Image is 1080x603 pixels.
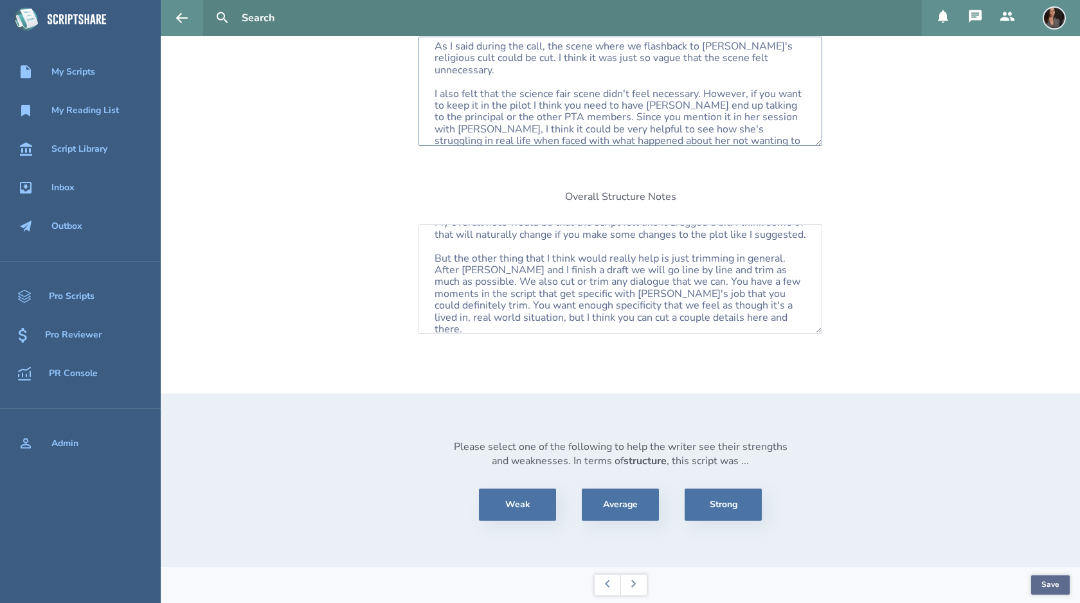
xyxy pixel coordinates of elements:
[419,224,822,334] textarea: My overall note would be that the script felt like it dragged a bit. I think some of that will na...
[419,37,822,146] textarea: As I said during the call, the scene where we flashback to [PERSON_NAME]'s religious cult could b...
[51,183,75,193] div: Inbox
[51,144,107,154] div: Script Library
[582,489,659,521] button: Average
[49,291,94,301] div: Pro Scripts
[453,440,788,468] div: Please select one of the following to help the writer see their strengths and weaknesses. In term...
[479,489,556,521] button: Weak
[51,221,82,231] div: Outbox
[624,454,667,468] strong: structure
[51,438,78,449] div: Admin
[1031,575,1070,595] button: Save
[49,368,98,379] div: PR Console
[51,105,119,116] div: My Reading List
[565,190,676,204] div: Overall Structure Notes
[685,489,762,521] button: Strong
[51,67,95,77] div: My Scripts
[45,330,102,340] div: Pro Reviewer
[1043,6,1066,30] img: user_1604966854-crop.jpg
